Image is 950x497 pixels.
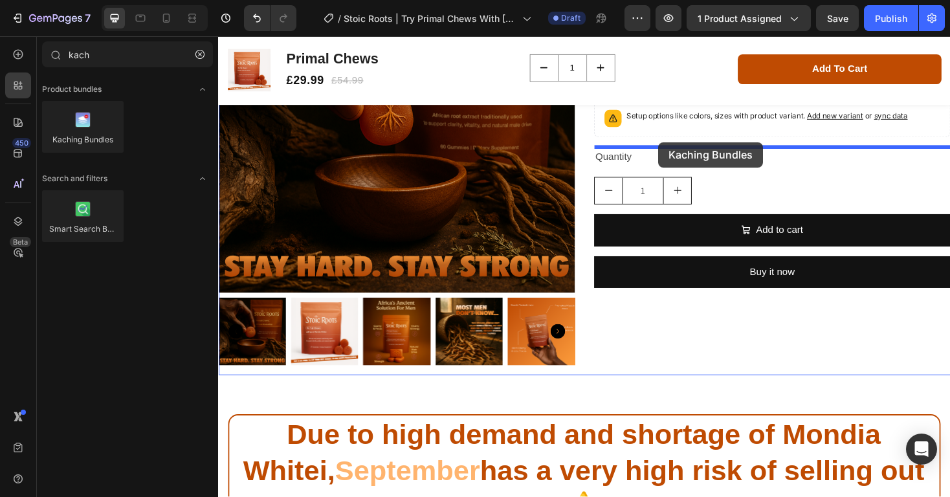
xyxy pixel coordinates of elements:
[344,12,517,25] span: Stoic Roots | Try Primal Chews With [PERSON_NAME] (Subscription)
[218,36,950,497] iframe: Design area
[827,13,848,24] span: Save
[42,41,213,67] input: Search Shopify Apps
[338,12,341,25] span: /
[42,83,102,95] span: Product bundles
[244,5,296,31] div: Undo/Redo
[85,10,91,26] p: 7
[687,5,811,31] button: 1 product assigned
[875,12,907,25] div: Publish
[10,237,31,247] div: Beta
[192,79,213,100] span: Toggle open
[906,434,937,465] div: Open Intercom Messenger
[864,5,918,31] button: Publish
[12,138,31,148] div: 450
[192,168,213,189] span: Toggle open
[5,5,96,31] button: 7
[561,12,580,24] span: Draft
[42,173,107,184] span: Search and filters
[698,12,782,25] span: 1 product assigned
[816,5,859,31] button: Save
